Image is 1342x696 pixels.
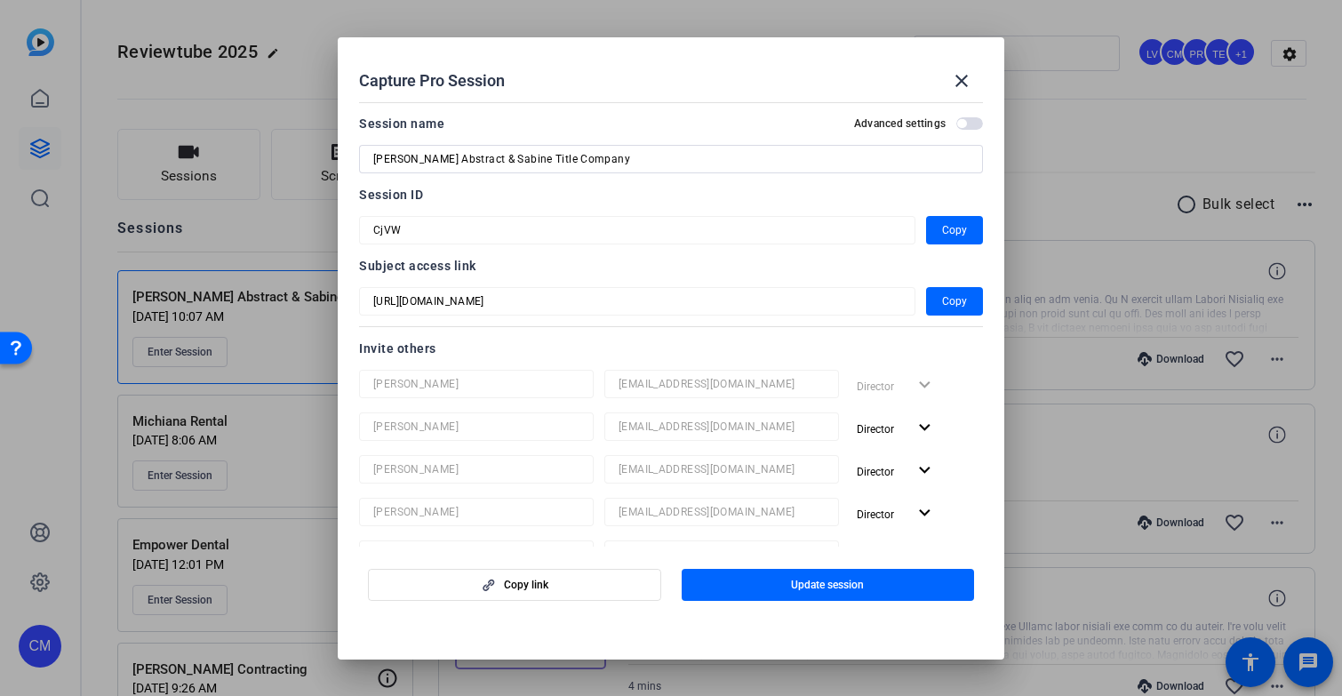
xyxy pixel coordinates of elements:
[850,455,943,487] button: Director
[926,287,983,316] button: Copy
[682,569,975,601] button: Update session
[373,148,969,170] input: Enter Session Name
[359,184,983,205] div: Session ID
[942,291,967,312] span: Copy
[359,255,983,276] div: Subject access link
[854,116,946,131] h2: Advanced settings
[373,220,901,241] input: Session OTP
[942,220,967,241] span: Copy
[368,569,661,601] button: Copy link
[359,338,983,359] div: Invite others
[857,423,894,436] span: Director
[619,501,825,523] input: Email...
[619,544,825,565] input: Email...
[504,578,548,592] span: Copy link
[791,578,864,592] span: Update session
[373,373,579,395] input: Name...
[373,291,901,312] input: Session OTP
[951,70,972,92] mat-icon: close
[373,501,579,523] input: Name...
[619,373,825,395] input: Email...
[359,60,983,102] div: Capture Pro Session
[373,459,579,480] input: Name...
[926,216,983,244] button: Copy
[914,417,936,439] mat-icon: expand_more
[850,540,943,572] button: Director
[850,498,943,530] button: Director
[619,459,825,480] input: Email...
[914,545,936,567] mat-icon: expand_more
[914,502,936,524] mat-icon: expand_more
[373,544,579,565] input: Name...
[850,412,943,444] button: Director
[857,508,894,521] span: Director
[857,466,894,478] span: Director
[619,416,825,437] input: Email...
[359,113,444,134] div: Session name
[373,416,579,437] input: Name...
[914,460,936,482] mat-icon: expand_more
